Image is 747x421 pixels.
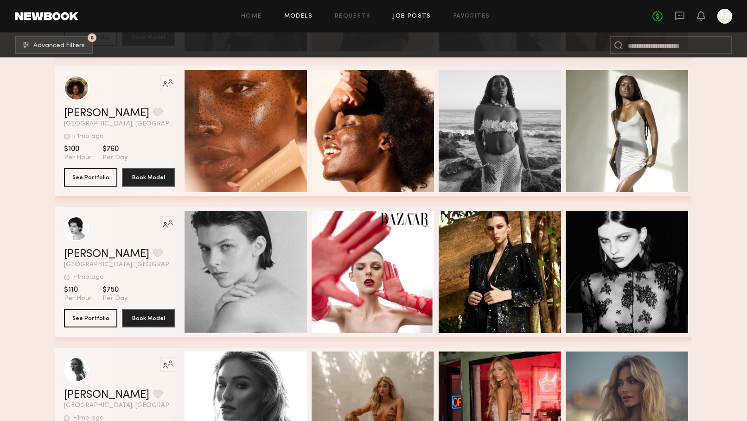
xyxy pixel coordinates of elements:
[102,285,128,295] span: $750
[64,285,91,295] span: $110
[64,390,149,401] a: [PERSON_NAME]
[102,154,128,162] span: Per Day
[73,274,104,281] div: +1mo ago
[64,145,91,154] span: $100
[102,295,128,303] span: Per Day
[90,36,94,40] span: 6
[335,13,370,19] a: Requests
[64,249,149,260] a: [PERSON_NAME]
[33,43,85,49] span: Advanced Filters
[453,13,490,19] a: Favorites
[64,108,149,119] a: [PERSON_NAME]
[64,262,175,268] span: [GEOGRAPHIC_DATA], [GEOGRAPHIC_DATA]
[122,309,175,327] button: Book Model
[64,295,91,303] span: Per Hour
[64,309,117,327] button: See Portfolio
[64,121,175,127] span: [GEOGRAPHIC_DATA], [GEOGRAPHIC_DATA]
[64,168,117,187] button: See Portfolio
[64,402,175,409] span: [GEOGRAPHIC_DATA], [GEOGRAPHIC_DATA]
[64,154,91,162] span: Per Hour
[393,13,431,19] a: Job Posts
[73,133,104,140] div: +1mo ago
[122,168,175,187] button: Book Model
[241,13,262,19] a: Home
[717,9,732,24] a: M
[15,36,93,54] button: 6Advanced Filters
[284,13,313,19] a: Models
[102,145,128,154] span: $760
